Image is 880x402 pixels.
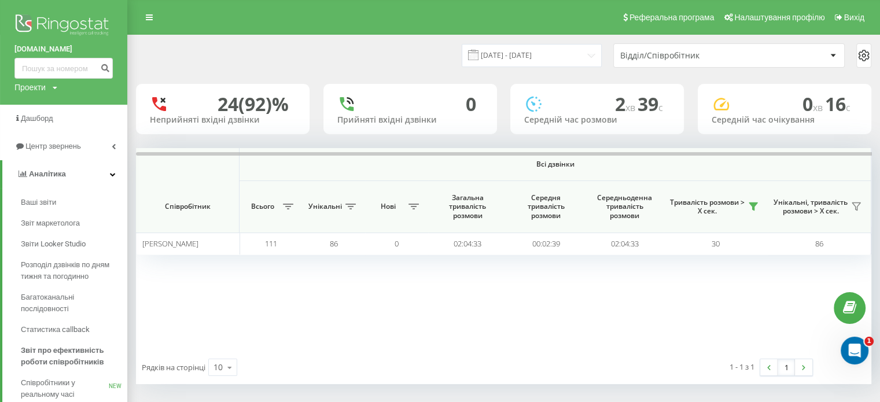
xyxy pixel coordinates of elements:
[21,377,109,400] span: Співробітники у реальному часі
[802,91,825,116] span: 0
[21,192,127,213] a: Ваші звіти
[146,202,229,211] span: Співробітник
[14,58,113,79] input: Пошук за номером
[21,292,121,315] span: Багатоканальні послідовності
[371,202,405,211] span: Нові
[395,238,399,249] span: 0
[778,359,795,375] a: 1
[21,197,56,208] span: Ваші звіти
[658,101,663,114] span: c
[712,115,857,125] div: Середній час очікування
[277,160,834,169] span: Всі дзвінки
[265,238,277,249] span: 111
[466,93,476,115] div: 0
[774,198,848,216] span: Унікальні, тривалість розмови > Х сек.
[337,115,483,125] div: Прийняті вхідні дзвінки
[213,362,223,373] div: 10
[507,233,586,255] td: 00:02:39
[21,324,90,335] span: Статистика callback
[29,169,66,178] span: Аналiтика
[21,238,86,250] span: Звіти Looker Studio
[620,51,759,61] div: Відділ/Співробітник
[594,193,654,220] span: Середньоденна тривалість розмови
[669,198,744,216] span: Тривалість розмови > Х сек.
[813,101,825,114] span: хв
[21,287,127,319] a: Багатоканальні послідовності
[142,362,205,373] span: Рядків на сторінці
[586,233,664,255] td: 02:04:33
[14,12,113,40] img: Ringostat logo
[21,319,127,340] a: Статистика callback
[841,337,868,364] iframe: Intercom live chat
[25,142,81,150] span: Центр звернень
[21,340,127,373] a: Звіт про ефективність роботи співробітників
[245,202,279,211] span: Всього
[2,160,127,188] a: Аналiтика
[21,213,127,234] a: Звіт маркетолога
[308,202,343,211] span: Унікальні
[142,238,198,249] span: [PERSON_NAME]
[218,93,289,115] div: 24 (92)%
[629,13,715,22] span: Реферальна програма
[638,91,663,116] span: 39
[844,13,864,22] span: Вихід
[615,91,638,116] span: 2
[825,91,850,116] span: 16
[846,101,850,114] span: c
[150,115,296,125] div: Неприйняті вхідні дзвінки
[734,13,824,22] span: Налаштування профілю
[730,361,754,373] div: 1 - 1 з 1
[864,337,874,346] span: 1
[21,217,80,229] span: Звіт маркетолога
[21,234,127,255] a: Звіти Looker Studio
[21,114,53,123] span: Дашборд
[524,115,670,125] div: Середній час розмови
[428,233,507,255] td: 02:04:33
[815,238,823,249] span: 86
[516,193,576,220] span: Середня тривалість розмови
[21,259,121,282] span: Розподіл дзвінків по дням тижня та погодинно
[712,238,720,249] span: 30
[14,82,46,93] div: Проекти
[330,238,338,249] span: 86
[437,193,498,220] span: Загальна тривалість розмови
[21,345,121,368] span: Звіт про ефективність роботи співробітників
[625,101,638,114] span: хв
[14,43,113,55] a: [DOMAIN_NAME]
[21,255,127,287] a: Розподіл дзвінків по дням тижня та погодинно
